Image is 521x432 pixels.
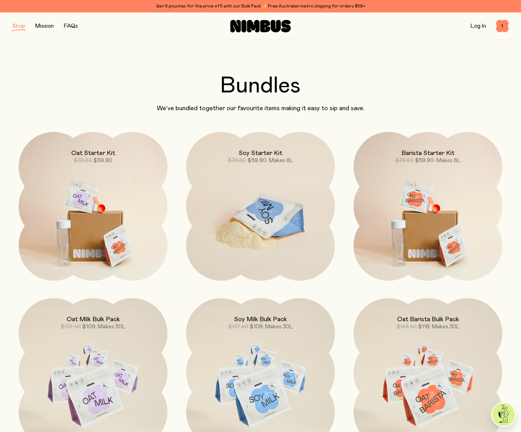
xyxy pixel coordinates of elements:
[71,149,115,157] h2: Oat Starter Kit
[12,75,509,97] h2: Bundles
[82,324,95,330] span: $109
[418,324,429,330] span: $119
[397,324,417,330] span: $143.40
[228,324,248,330] span: $137.40
[266,158,293,163] span: • Makes 8L
[429,324,460,330] span: • Makes 30L
[12,2,509,10] div: Get 6 pouches for the price of 5 with our Bulk Pack ✨ Free Australian metro shipping for orders $59+
[239,149,282,157] h2: Soy Starter Kit
[228,158,246,163] span: $76.80
[186,132,335,281] a: Soy Starter Kit$76.80$59.90• Makes 8L
[397,316,459,323] h2: Oat Barista Bulk Pack
[401,149,454,157] h2: Barista Starter Kit
[395,158,414,163] span: $78.80
[496,20,509,32] button: 1
[12,105,509,112] p: We’ve bundled together our favourite items making it easy to sip and save.
[434,158,461,163] span: • Makes 8L
[492,403,515,426] img: agent
[93,158,112,163] span: $59.90
[263,324,293,330] span: • Makes 30L
[67,316,120,323] h2: Oat Milk Bulk Pack
[415,158,434,163] span: $59.90
[471,23,486,29] a: Log In
[74,158,92,163] span: $78.80
[19,132,167,281] a: Oat Starter Kit$78.80$59.90
[250,324,263,330] span: $109
[247,158,266,163] span: $59.90
[354,132,502,281] a: Barista Starter Kit$78.80$59.90• Makes 8L
[234,316,287,323] h2: Soy Milk Bulk Pack
[35,23,54,29] a: Mission
[95,324,125,330] span: • Makes 30L
[64,23,78,29] a: FAQs
[61,324,81,330] span: $137.40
